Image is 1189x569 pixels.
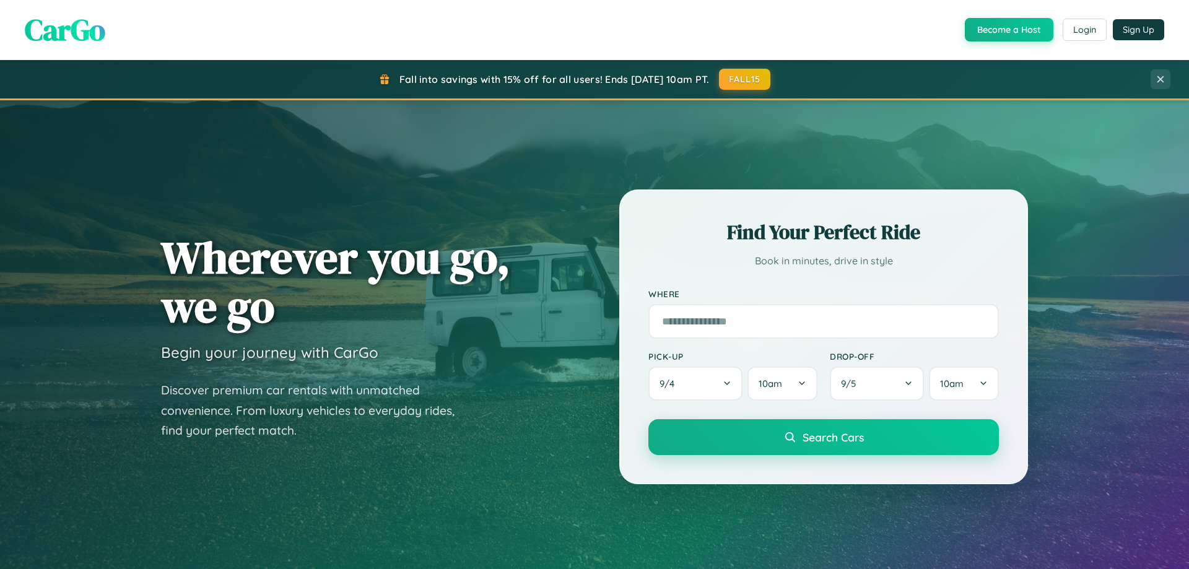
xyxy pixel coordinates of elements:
[648,289,999,299] label: Where
[719,69,771,90] button: FALL15
[841,378,862,389] span: 9 / 5
[747,367,817,401] button: 10am
[648,252,999,270] p: Book in minutes, drive in style
[648,419,999,455] button: Search Cars
[929,367,999,401] button: 10am
[648,367,743,401] button: 9/4
[803,430,864,444] span: Search Cars
[399,73,710,85] span: Fall into savings with 15% off for all users! Ends [DATE] 10am PT.
[830,351,999,362] label: Drop-off
[830,367,924,401] button: 9/5
[759,378,782,389] span: 10am
[940,378,964,389] span: 10am
[660,378,681,389] span: 9 / 4
[25,9,105,50] span: CarGo
[161,380,471,441] p: Discover premium car rentals with unmatched convenience. From luxury vehicles to everyday rides, ...
[648,219,999,246] h2: Find Your Perfect Ride
[1113,19,1164,40] button: Sign Up
[161,233,510,331] h1: Wherever you go, we go
[965,18,1053,41] button: Become a Host
[1063,19,1107,41] button: Login
[648,351,817,362] label: Pick-up
[161,343,378,362] h3: Begin your journey with CarGo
